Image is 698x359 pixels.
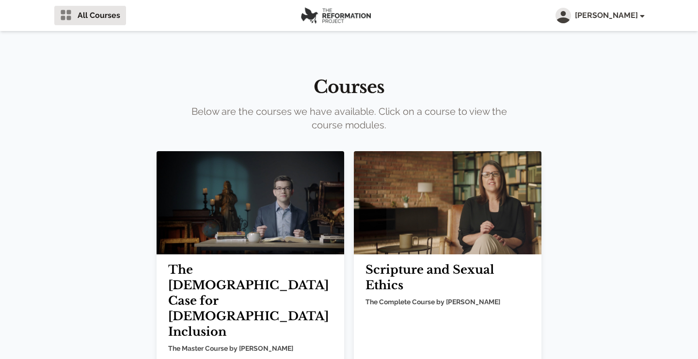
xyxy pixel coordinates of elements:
[186,105,512,132] p: Below are the courses we have available. Click on a course to view the course modules.
[555,8,644,23] button: [PERSON_NAME]
[365,297,530,307] h5: The Complete Course by [PERSON_NAME]
[301,7,371,24] img: logo.png
[78,10,120,21] span: All Courses
[157,151,344,254] img: Mountain
[575,10,644,21] span: [PERSON_NAME]
[168,343,333,353] h5: The Master Course by [PERSON_NAME]
[354,151,541,254] img: Mountain
[168,262,333,340] h2: The [DEMOGRAPHIC_DATA] Case for [DEMOGRAPHIC_DATA] Inclusion
[39,78,659,97] h2: Courses
[54,6,126,25] a: All Courses
[365,262,530,293] h2: Scripture and Sexual Ethics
